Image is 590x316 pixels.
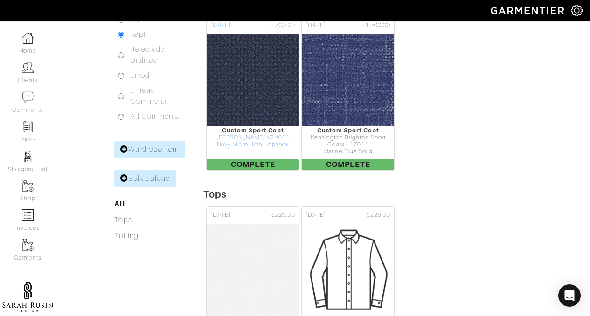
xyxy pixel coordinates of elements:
img: reminder-icon-8004d30b9f0a5d33ae49ab947aed9ed385cf756f9e5892f1edd6e32f2345188e.png [22,121,34,132]
img: garmentier-logo-header-white-b43fb05a5012e4ada735d5af1a66efaba907eab6374d6393d1fbf88cb4ef424d.png [486,2,571,19]
img: garments-icon-b7da505a4dc4fd61783c78ac3ca0ef83fa9d6f193b1c9dc38574b1d14d53ca28.png [22,180,34,192]
img: garments-icon-b7da505a4dc4fd61783c78ac3ca0ef83fa9d6f193b1c9dc38574b1d14d53ca28.png [22,239,34,251]
span: [DATE] [210,211,231,220]
label: Liked [130,70,149,81]
span: Complete [302,159,394,170]
span: $1,700.00 [266,21,295,30]
img: dashboard-icon-dbcd8f5a0b271acd01030246c82b418ddd0df26cd7fceb0bd07c9910d44c42f6.png [22,32,34,44]
span: [DATE] [305,211,326,220]
label: Unread Comments [130,85,180,107]
a: Wardrobe Item [114,141,185,158]
div: [PERSON_NAME] V24031 [207,134,299,141]
a: All [114,199,125,208]
span: $1,300.00 [361,21,390,30]
img: gear-icon-white-bd11855cb880d31180b6d7d6211b90ccbf57a29d726f0c71d8c61bd08dd39cc2.png [571,5,583,16]
div: Navy Micro Ultra Hopsack [207,141,299,148]
a: Tops [114,216,132,224]
a: Suiting [114,232,138,240]
label: All Comments [130,111,179,122]
span: Complete [207,159,299,170]
img: clients-icon-6bae9207a08558b7cb47a8932f037763ab4055f8c8b6bfacd5dc20c3e0201464.png [22,62,34,73]
h5: Tops [203,189,590,200]
div: Open Intercom Messenger [558,284,581,307]
img: e1NQwH2LcjFSX94t9tXs7eir.jpg [91,34,415,127]
label: Rejected / Disliked [130,44,180,66]
a: Bulk Upload [114,170,176,187]
span: $225.00 [271,211,295,220]
img: stylists-icon-eb353228a002819b7ec25b43dbf5f0378dd9e0616d9560372ff212230b889e62.png [22,151,34,162]
img: orders-icon-0abe47150d42831381b5fb84f609e132dff9fe21cb692f30cb5eec754e2cba89.png [22,209,34,221]
div: Kensington Brighton Sport Coats - 17011 [302,134,394,149]
div: Custom Sport Coat [302,127,394,134]
a: [DATE] $1,700.00 Custom Sport Coat [PERSON_NAME] V24031 Navy Micro Ultra Hopsack Complete [205,16,300,172]
div: Custom Sport Coat [207,127,299,134]
span: [DATE] [305,21,326,30]
label: Kept [130,29,146,40]
img: comment-icon-a0a6a9ef722e966f86d9cbdc48e553b5cf19dbc54f86b18d962a5391bc8f6eb6.png [22,91,34,103]
div: Marine Blue Solid [302,148,394,155]
img: YSpPjW9KsLf7ZcB773Eds5xX.jpg [186,34,510,127]
a: [DATE] $1,300.00 Custom Sport Coat Kensington Brighton Sport Coats - 17011 Marine Blue Solid Comp... [300,16,396,172]
span: $225.00 [367,211,390,220]
span: [DATE] [210,21,231,30]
